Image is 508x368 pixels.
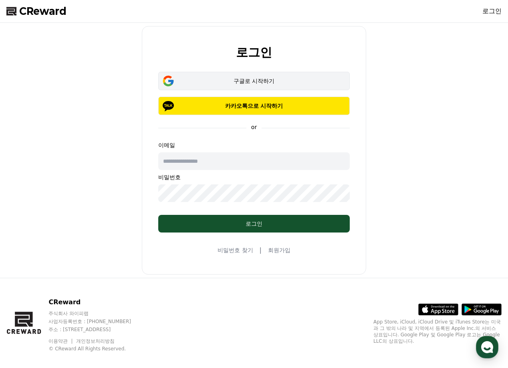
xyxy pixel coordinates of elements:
[48,310,146,317] p: 주식회사 와이피랩
[236,46,272,59] h2: 로그인
[73,267,83,273] span: 대화
[158,173,350,181] p: 비밀번호
[158,97,350,115] button: 카카오톡으로 시작하기
[48,346,146,352] p: © CReward All Rights Reserved.
[158,215,350,233] button: 로그인
[48,297,146,307] p: CReward
[76,338,115,344] a: 개인정보처리방침
[53,254,103,274] a: 대화
[373,319,502,344] p: App Store, iCloud, iCloud Drive 및 iTunes Store는 미국과 그 밖의 나라 및 지역에서 등록된 Apple Inc.의 서비스 상표입니다. Goo...
[268,246,290,254] a: 회원가입
[246,123,262,131] p: or
[19,5,67,18] span: CReward
[158,141,350,149] p: 이메일
[218,246,253,254] a: 비밀번호 찾기
[170,77,338,85] div: 구글로 시작하기
[174,220,334,228] div: 로그인
[260,245,262,255] span: |
[48,338,74,344] a: 이용약관
[170,102,338,110] p: 카카오톡으로 시작하기
[158,72,350,90] button: 구글로 시작하기
[6,5,67,18] a: CReward
[124,266,133,273] span: 설정
[48,318,146,325] p: 사업자등록번호 : [PHONE_NUMBER]
[103,254,154,274] a: 설정
[48,326,146,333] p: 주소 : [STREET_ADDRESS]
[482,6,502,16] a: 로그인
[25,266,30,273] span: 홈
[2,254,53,274] a: 홈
